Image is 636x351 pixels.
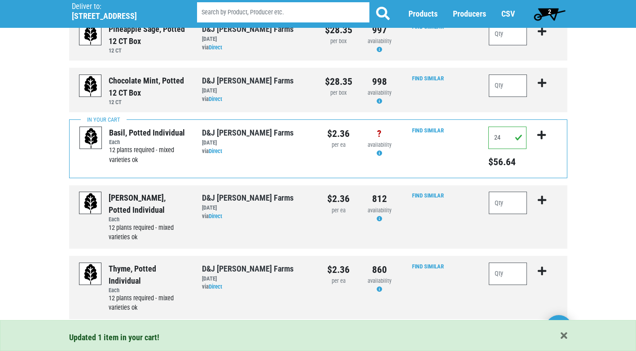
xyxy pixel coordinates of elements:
[488,127,526,149] input: Qty
[368,277,391,284] span: availability
[202,193,294,202] a: D&J [PERSON_NAME] Farms
[202,204,311,212] div: [DATE]
[72,11,174,21] h5: [STREET_ADDRESS]
[209,213,222,219] a: Direct
[501,9,515,19] a: CSV
[109,216,189,223] h6: Each
[109,146,174,164] span: 12 plants required - mixed varieties ok
[325,192,352,206] div: $2.36
[412,192,444,199] a: Find Similar
[79,23,102,46] img: placeholder-variety-43d6402dacf2d531de610a020419775a.svg
[109,192,189,216] div: [PERSON_NAME], Potted Individual
[202,87,311,95] div: [DATE]
[202,76,294,85] a: D&J [PERSON_NAME] Farms
[325,75,352,89] div: $28.35
[79,192,102,215] img: placeholder-variety-43d6402dacf2d531de610a020419775a.svg
[325,89,352,97] div: per box
[325,277,352,285] div: per ea
[202,264,294,273] a: D&J [PERSON_NAME] Farms
[366,127,393,141] div: ?
[202,283,311,291] div: via
[488,156,526,168] h5: Total price
[109,224,174,241] span: 12 plants required - mixed varieties ok
[489,263,527,285] input: Qty
[366,75,393,89] div: 998
[412,263,444,270] a: Find Similar
[366,192,393,206] div: 812
[368,207,391,214] span: availability
[530,5,570,23] a: 2
[209,96,222,102] a: Direct
[325,206,352,215] div: per ea
[412,75,444,82] a: Find Similar
[72,2,174,11] p: Deliver to:
[109,139,189,145] h6: Each
[412,23,444,30] a: Find Similar
[202,275,311,283] div: [DATE]
[209,148,222,154] a: Direct
[325,263,352,277] div: $2.36
[489,192,527,214] input: Qty
[202,139,311,147] div: [DATE]
[202,128,294,137] a: D&J [PERSON_NAME] Farms
[109,23,189,47] div: Pineapple Sage, Potted 12 CT Box
[366,263,393,277] div: 860
[368,89,391,96] span: availability
[325,37,352,46] div: per box
[366,141,393,158] div: Availability may be subject to change.
[109,294,174,312] span: 12 plants required - mixed varieties ok
[366,23,393,37] div: 997
[202,147,311,156] div: via
[69,331,567,343] div: Updated 1 item in your cart!
[325,23,352,37] div: $28.35
[325,127,352,141] div: $2.36
[202,44,311,52] div: via
[209,44,222,51] a: Direct
[412,127,444,134] a: Find Similar
[79,263,102,285] img: placeholder-variety-43d6402dacf2d531de610a020419775a.svg
[548,8,551,15] span: 2
[202,95,311,104] div: via
[368,38,391,44] span: availability
[202,212,311,221] div: via
[489,75,527,97] input: Qty
[109,263,189,287] div: Thyme, Potted Individual
[197,3,369,23] input: Search by Product, Producer etc.
[80,127,102,149] img: placeholder-variety-43d6402dacf2d531de610a020419775a.svg
[109,127,189,139] div: Basil, Potted Individual
[209,283,222,290] a: Direct
[109,47,189,54] h6: 12 CT
[408,9,438,19] a: Products
[109,287,189,294] h6: Each
[368,141,391,148] span: availability
[489,23,527,45] input: Qty
[109,75,189,99] div: Chocolate Mint, Potted 12 CT Box
[202,35,311,44] div: [DATE]
[109,99,189,105] h6: 12 CT
[202,24,294,34] a: D&J [PERSON_NAME] Farms
[325,141,352,149] div: per ea
[453,9,486,19] a: Producers
[79,75,102,97] img: placeholder-variety-43d6402dacf2d531de610a020419775a.svg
